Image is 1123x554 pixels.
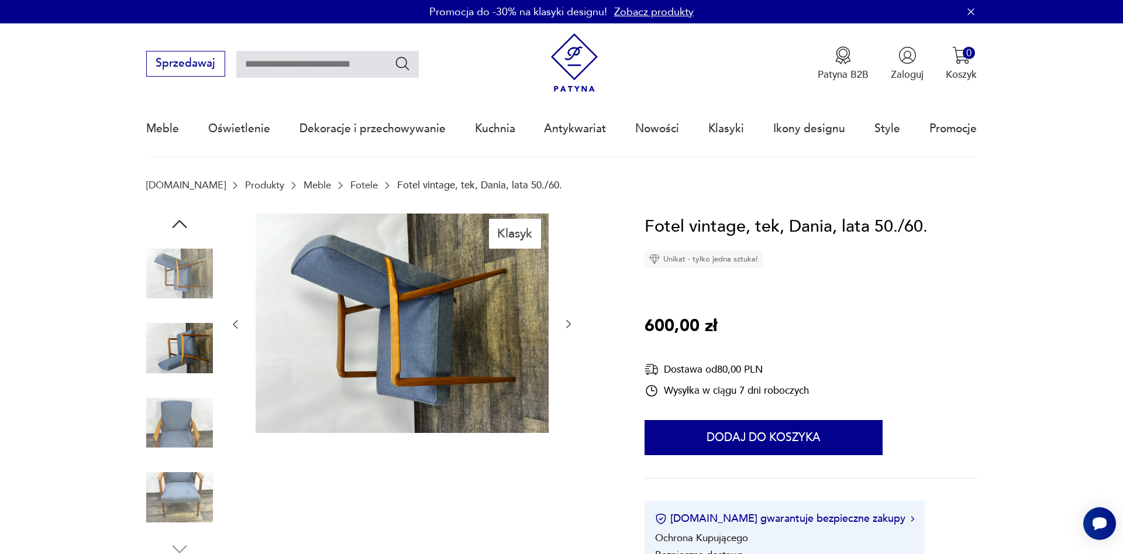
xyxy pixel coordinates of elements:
a: Ikona medaluPatyna B2B [818,46,869,81]
a: Produkty [245,180,284,191]
a: Kuchnia [475,102,515,156]
li: Ochrona Kupującego [655,531,748,545]
a: Fotele [350,180,378,191]
img: Zdjęcie produktu Fotel vintage, tek, Dania, lata 50./60. [146,464,213,531]
img: Zdjęcie produktu Fotel vintage, tek, Dania, lata 50./60. [256,214,549,433]
img: Ikona koszyka [952,46,970,64]
p: Koszyk [946,68,977,81]
button: Dodaj do koszyka [645,420,883,455]
button: Szukaj [394,55,411,72]
p: Fotel vintage, tek, Dania, lata 50./60. [397,180,562,191]
p: 600,00 zł [645,313,717,340]
button: Patyna B2B [818,46,869,81]
img: Patyna - sklep z meblami i dekoracjami vintage [545,33,604,92]
a: Dekoracje i przechowywanie [299,102,446,156]
img: Ikona certyfikatu [655,513,667,525]
div: Klasyk [489,219,541,248]
a: Antykwariat [544,102,606,156]
h1: Fotel vintage, tek, Dania, lata 50./60. [645,214,928,240]
a: Nowości [635,102,679,156]
div: Unikat - tylko jedna sztuka! [645,250,763,268]
a: Klasyki [708,102,744,156]
img: Zdjęcie produktu Fotel vintage, tek, Dania, lata 50./60. [146,315,213,381]
div: Wysyłka w ciągu 7 dni roboczych [645,384,809,398]
button: Sprzedawaj [146,51,225,77]
button: Zaloguj [891,46,924,81]
div: Dostawa od 80,00 PLN [645,362,809,377]
img: Zdjęcie produktu Fotel vintage, tek, Dania, lata 50./60. [146,390,213,456]
a: Meble [304,180,331,191]
a: Oświetlenie [208,102,270,156]
a: Promocje [929,102,977,156]
a: Zobacz produkty [614,5,694,19]
iframe: Smartsupp widget button [1083,507,1116,540]
img: Zdjęcie produktu Fotel vintage, tek, Dania, lata 50./60. [146,240,213,307]
p: Promocja do -30% na klasyki designu! [429,5,607,19]
a: [DOMAIN_NAME] [146,180,226,191]
img: Ikona diamentu [649,254,660,264]
img: Ikona dostawy [645,362,659,377]
div: 0 [963,47,975,59]
a: Style [874,102,900,156]
img: Ikona strzałki w prawo [911,516,914,522]
button: [DOMAIN_NAME] gwarantuje bezpieczne zakupy [655,511,914,526]
a: Ikony designu [773,102,845,156]
p: Zaloguj [891,68,924,81]
img: Ikona medalu [834,46,852,64]
a: Sprzedawaj [146,60,225,69]
img: Ikonka użytkownika [898,46,917,64]
a: Meble [146,102,179,156]
p: Patyna B2B [818,68,869,81]
button: 0Koszyk [946,46,977,81]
